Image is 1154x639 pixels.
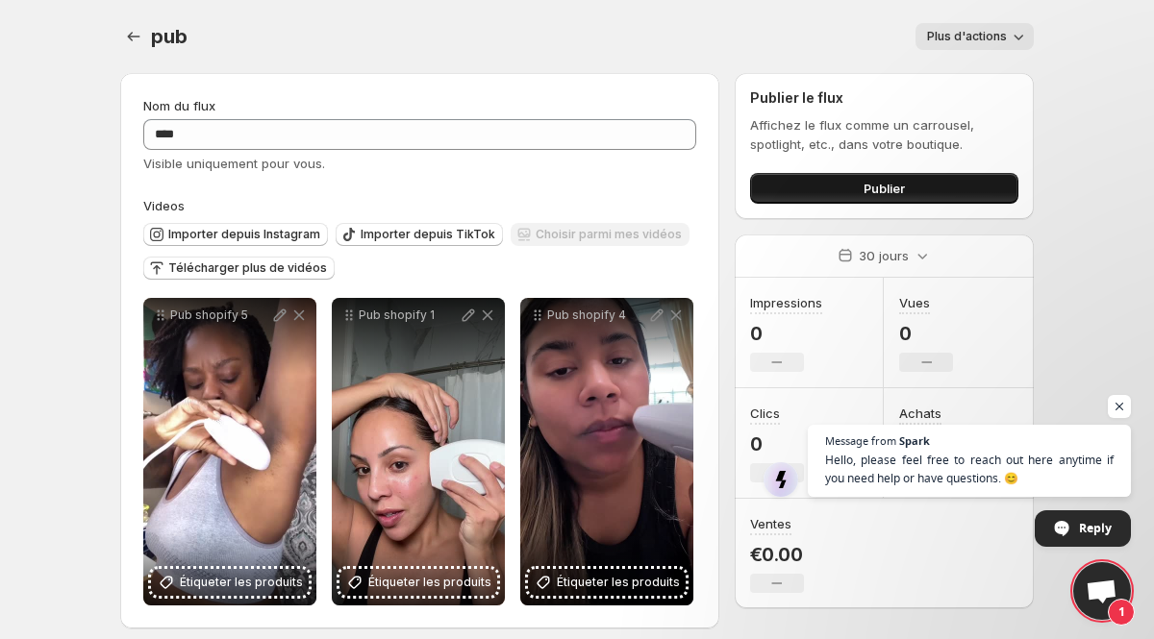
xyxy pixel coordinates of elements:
span: Télécharger plus de vidéos [168,260,327,276]
span: Hello, please feel free to reach out here anytime if you need help or have questions. 😊 [825,451,1114,487]
div: Pub shopify 1Étiqueter les produits [332,298,505,605]
button: Importer depuis TikTok [336,223,503,246]
p: Pub shopify 1 [359,307,459,323]
button: Télécharger plus de vidéos [143,257,335,280]
span: Étiqueter les produits [557,573,680,592]
button: Étiqueter les produits [339,569,497,596]
span: Spark [899,435,930,446]
h3: Ventes [750,514,791,533]
button: Importer depuis Instagram [143,223,328,246]
span: Étiqueter les produits [180,573,303,592]
h2: Publier le flux [750,88,1018,108]
p: Pub shopify 4 [547,307,647,323]
span: Étiqueter les produits [368,573,491,592]
h3: Vues [899,293,930,312]
span: Nom du flux [143,98,215,113]
span: Videos [143,198,185,213]
span: Importer depuis Instagram [168,227,320,242]
p: Pub shopify 5 [170,307,270,323]
button: Étiqueter les produits [151,569,309,596]
button: Plus d'actions [916,23,1034,50]
h3: Impressions [750,293,822,312]
span: Plus d'actions [927,29,1007,44]
button: Paramètres [120,23,147,50]
p: 0 [899,322,953,345]
span: Importer depuis TikTok [361,227,495,242]
button: Publier [750,173,1018,204]
div: Pub shopify 4Étiqueter les produits [520,298,693,605]
div: Pub shopify 5Étiqueter les produits [143,298,316,605]
span: Publier [864,179,905,198]
span: Reply [1079,511,1112,545]
p: 30 jours [859,246,909,265]
span: Message from [825,435,896,446]
p: €0.00 [750,543,804,566]
div: Open chat [1073,562,1131,620]
h3: Achats [899,404,941,423]
span: Visible uniquement pour vous. [143,156,325,171]
button: Étiqueter les produits [528,569,686,596]
p: Affichez le flux comme un carrousel, spotlight, etc., dans votre boutique. [750,115,1018,154]
span: 1 [1108,599,1135,626]
h3: Clics [750,404,780,423]
p: 0 [750,322,822,345]
p: 0 [750,432,804,455]
span: pub [151,25,187,48]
